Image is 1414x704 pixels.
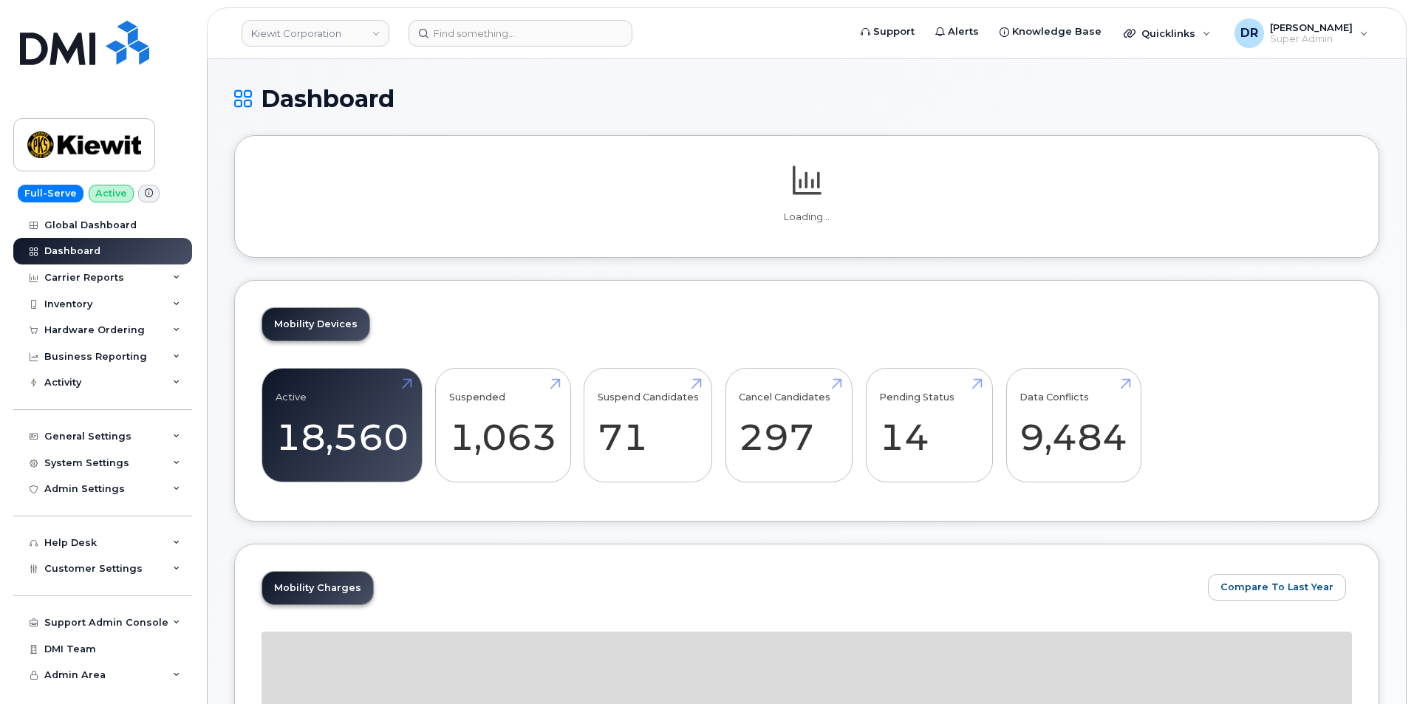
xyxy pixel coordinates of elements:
h1: Dashboard [234,86,1379,112]
p: Loading... [262,211,1352,224]
span: Compare To Last Year [1220,580,1333,594]
a: Suspended 1,063 [449,377,557,474]
button: Compare To Last Year [1208,574,1346,601]
a: Mobility Devices [262,308,369,341]
a: Suspend Candidates 71 [598,377,699,474]
a: Active 18,560 [276,377,409,474]
a: Data Conflicts 9,484 [1019,377,1127,474]
a: Cancel Candidates 297 [739,377,839,474]
a: Pending Status 14 [879,377,979,474]
a: Mobility Charges [262,572,373,604]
